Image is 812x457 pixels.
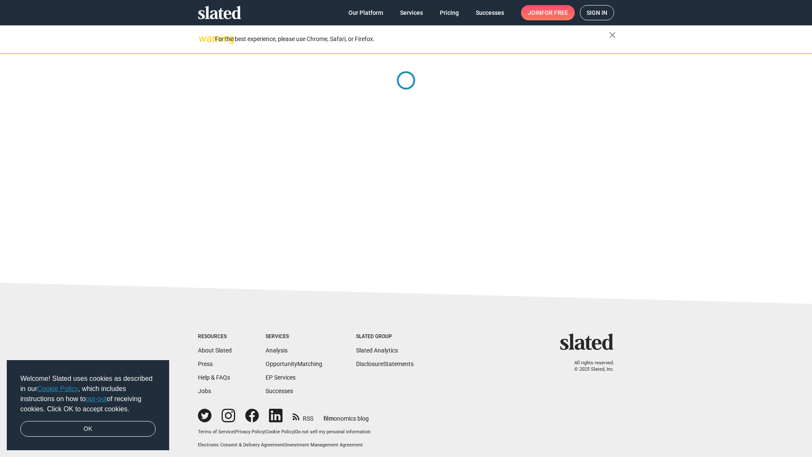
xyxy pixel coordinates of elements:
[198,361,213,367] a: Press
[215,33,609,45] div: For the best experience, please use Chrome, Safari, or Firefox.
[37,385,78,392] a: Cookie Policy
[20,374,156,414] span: Welcome! Slated uses cookies as described in our , which includes instructions on how to of recei...
[469,5,511,20] a: Successes
[198,333,232,340] div: Resources
[433,5,466,20] a: Pricing
[284,442,285,448] span: |
[293,410,313,423] a: RSS
[20,421,156,437] a: dismiss cookie message
[400,5,423,20] span: Services
[342,5,390,20] a: Our Platform
[199,33,209,44] mat-icon: warning
[476,5,504,20] span: Successes
[266,429,294,435] a: Cookie Policy
[356,347,398,354] a: Slated Analytics
[294,429,295,435] span: |
[324,408,369,423] a: filmonomics blog
[393,5,430,20] a: Services
[541,5,568,20] span: for free
[607,30,617,40] mat-icon: close
[440,5,459,20] span: Pricing
[235,429,264,435] a: Privacy Policy
[198,442,284,448] a: Electronic Consent & Delivery Agreement
[356,333,414,340] div: Slated Group
[266,333,322,340] div: Services
[266,347,288,354] a: Analysis
[198,347,232,354] a: About Slated
[348,5,383,20] span: Our Platform
[521,5,575,20] a: Joinfor free
[266,388,293,394] a: Successes
[266,361,322,367] a: OpportunityMatching
[324,415,334,422] span: film
[295,429,370,435] button: Do not sell my personal information
[234,429,235,435] span: |
[528,5,568,20] span: Join
[198,374,230,381] a: Help & FAQs
[580,5,614,20] a: Sign in
[198,388,211,394] a: Jobs
[285,442,363,448] a: Investment Management Agreement
[264,429,266,435] span: |
[198,429,234,435] a: Terms of Service
[86,395,107,402] a: opt-out
[565,360,614,372] p: All rights reserved. © 2025 Slated, Inc.
[266,374,296,381] a: EP Services
[587,6,607,20] span: Sign in
[7,360,169,451] div: cookieconsent
[356,361,414,367] a: DisclosureStatements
